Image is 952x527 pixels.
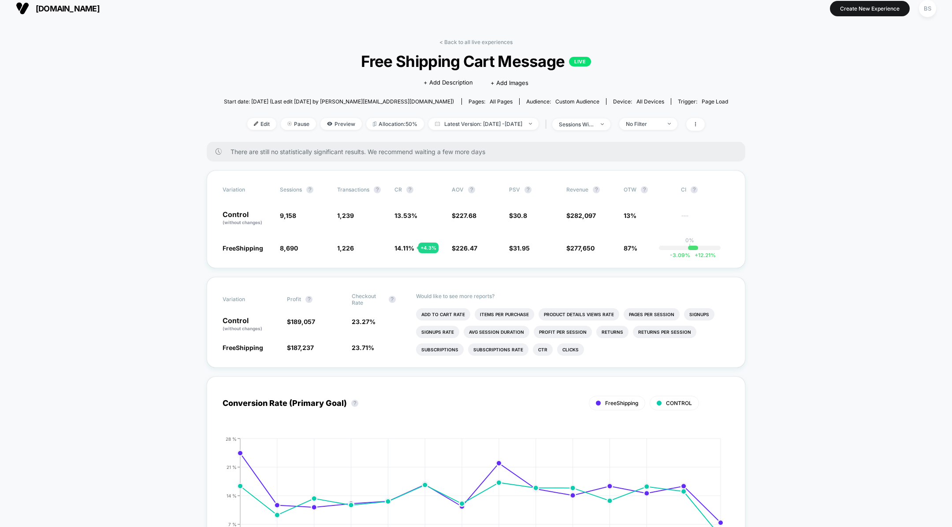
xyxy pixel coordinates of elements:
li: Profit Per Session [534,326,592,338]
img: Visually logo [16,2,29,15]
div: No Filter [626,121,661,127]
span: + [695,252,698,258]
img: calendar [435,122,440,126]
span: $ [452,244,477,252]
li: Items Per Purchase [475,308,534,321]
span: Page Load [702,98,728,105]
span: OTW [624,186,672,193]
div: Trigger: [678,98,728,105]
span: + Add Images [491,79,528,86]
span: Sessions [280,186,302,193]
span: 8,690 [280,244,298,252]
button: ? [389,296,396,303]
span: 31.95 [513,244,530,252]
span: (without changes) [223,220,262,225]
li: Pages Per Session [624,308,680,321]
span: $ [566,212,596,219]
span: -3.09 % [670,252,690,258]
span: 282,097 [570,212,596,219]
span: $ [566,244,595,252]
span: 1,226 [337,244,354,252]
span: $ [287,344,314,351]
span: $ [509,244,530,252]
p: Control [223,317,278,332]
img: end [668,123,671,125]
span: Device: [606,98,671,105]
span: all pages [490,98,513,105]
span: 13% [624,212,636,219]
li: Subscriptions Rate [468,343,528,356]
span: 1,239 [337,212,354,219]
span: FreeShipping [223,244,263,252]
button: ? [306,186,313,193]
li: Returns Per Session [633,326,696,338]
button: ? [641,186,648,193]
span: 277,650 [570,244,595,252]
li: Subscriptions [416,343,464,356]
span: Edit [247,118,276,130]
span: 13.53 % [394,212,417,219]
li: Clicks [557,343,584,356]
span: 226.47 [456,244,477,252]
img: end [529,123,532,125]
span: $ [509,212,527,219]
span: Variation [223,293,271,306]
span: [DOMAIN_NAME] [36,4,100,13]
span: $ [287,318,315,325]
li: Product Details Views Rate [539,308,619,321]
span: FreeShipping [223,344,263,351]
span: 187,237 [291,344,314,351]
span: Custom Audience [555,98,599,105]
span: 23.71 % [352,344,374,351]
span: 227.68 [456,212,476,219]
p: LIVE [569,57,591,66]
span: 189,057 [291,318,315,325]
img: rebalance [373,122,376,126]
p: 0% [685,237,694,243]
span: Transactions [337,186,369,193]
span: PSV [509,186,520,193]
span: all devices [636,98,664,105]
div: + 4.3 % [418,243,439,253]
button: Create New Experience [830,1,910,16]
span: There are still no statistically significant results. We recommend waiting a few more days [231,148,728,155]
span: + Add Description [424,78,473,87]
span: Checkout Rate [352,293,384,306]
li: Ctr [533,343,553,356]
span: AOV [452,186,464,193]
span: 30.8 [513,212,527,219]
button: ? [524,186,532,193]
span: | [543,118,552,131]
span: 14.11 % [394,244,414,252]
tspan: 7 % [228,521,237,527]
div: Pages: [469,98,513,105]
button: ? [593,186,600,193]
li: Avg Session Duration [464,326,529,338]
tspan: 21 % [227,464,237,469]
button: ? [406,186,413,193]
span: 23.27 % [352,318,376,325]
span: 9,158 [280,212,296,219]
div: Audience: [526,98,599,105]
span: Revenue [566,186,588,193]
span: Free Shipping Cart Message [249,52,703,70]
span: 12.21 % [690,252,716,258]
span: Profit [287,296,301,302]
span: Allocation: 50% [366,118,424,130]
span: CR [394,186,402,193]
p: | [689,243,691,250]
span: $ [452,212,476,219]
span: FreeShipping [605,400,638,406]
tspan: 28 % [226,436,237,441]
span: Preview [320,118,362,130]
tspan: 14 % [227,493,237,498]
span: Pause [281,118,316,130]
span: CONTROL [666,400,692,406]
li: Signups Rate [416,326,459,338]
li: Signups [684,308,714,321]
div: sessions with impression [559,121,594,128]
li: Returns [596,326,628,338]
p: Would like to see more reports? [416,293,729,299]
span: 87% [624,244,637,252]
p: Control [223,211,271,226]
